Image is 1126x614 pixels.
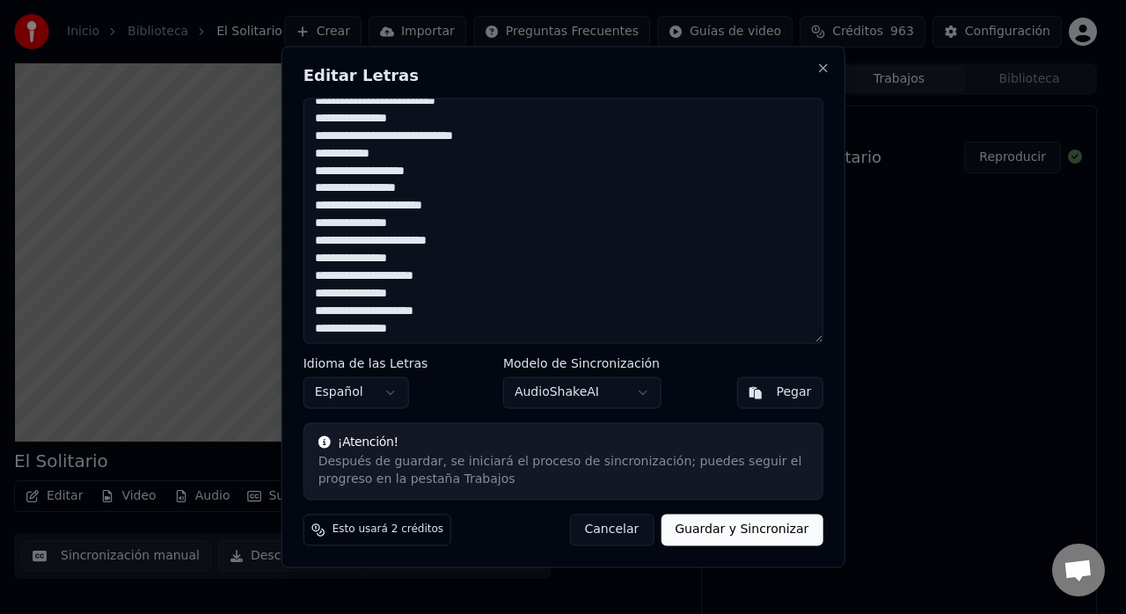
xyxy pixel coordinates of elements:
[318,435,808,452] div: ¡Atención!
[777,384,812,402] div: Pegar
[318,454,808,489] div: Después de guardar, se iniciará el proceso de sincronización; puedes seguir el progreso en la pes...
[303,68,823,84] h2: Editar Letras
[570,515,654,546] button: Cancelar
[333,523,443,537] span: Esto usará 2 créditos
[661,515,823,546] button: Guardar y Sincronizar
[303,358,428,370] label: Idioma de las Letras
[503,358,662,370] label: Modelo de Sincronización
[737,377,823,409] button: Pegar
